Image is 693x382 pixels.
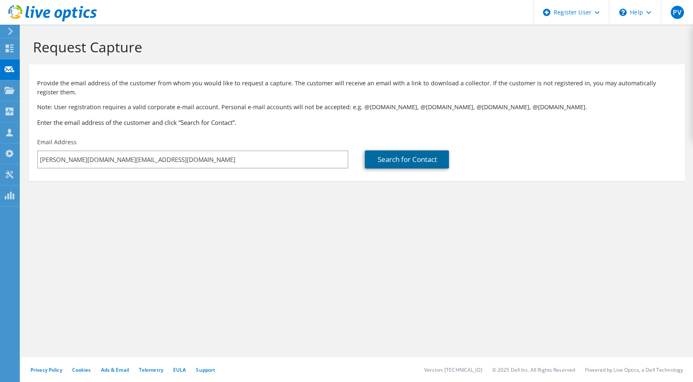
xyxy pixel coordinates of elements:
[37,79,677,97] p: Provide the email address of the customer from whom you would like to request a capture. The cust...
[33,38,677,56] h1: Request Capture
[37,103,677,112] p: Note: User registration requires a valid corporate e-mail account. Personal e-mail accounts will ...
[139,366,163,373] a: Telemetry
[37,118,677,127] h3: Enter the email address of the customer and click “Search for Contact”.
[671,6,684,19] span: PV
[173,366,186,373] a: EULA
[31,366,62,373] a: Privacy Policy
[492,366,575,373] li: © 2025 Dell Inc. All Rights Reserved
[424,366,482,373] li: Version: [TECHNICAL_ID]
[365,150,449,169] a: Search for Contact
[585,366,683,373] li: Powered by Live Optics, a Dell Technology
[196,366,215,373] a: Support
[101,366,129,373] a: Ads & Email
[37,138,77,146] label: Email Address
[619,9,627,16] svg: \n
[72,366,91,373] a: Cookies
